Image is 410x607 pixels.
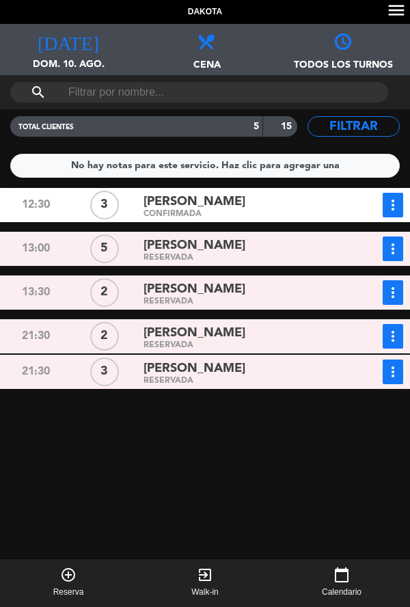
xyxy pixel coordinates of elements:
[143,323,245,343] span: [PERSON_NAME]
[60,567,77,583] i: add_circle_outline
[254,122,259,131] strong: 5
[385,197,401,213] i: more_vert
[385,328,401,345] i: more_vert
[1,360,70,384] div: 21:30
[385,364,401,380] i: more_vert
[383,360,403,384] button: more_vert
[30,84,46,100] i: search
[1,237,70,261] div: 13:00
[383,280,403,305] button: more_vert
[143,378,340,384] div: RESERVADA
[143,211,340,217] div: CONFIRMADA
[143,280,245,299] span: [PERSON_NAME]
[143,255,340,261] div: RESERVADA
[1,324,70,349] div: 21:30
[273,559,410,607] button: calendar_todayCalendario
[143,359,245,379] span: [PERSON_NAME]
[333,567,350,583] i: calendar_today
[143,192,245,212] span: [PERSON_NAME]
[71,158,340,174] div: No hay notas para este servicio. Haz clic para agregar una
[90,191,119,219] div: 3
[385,241,401,257] i: more_vert
[90,322,119,351] div: 2
[197,567,213,583] i: exit_to_app
[143,299,340,305] div: RESERVADA
[90,358,119,386] div: 3
[191,586,219,599] span: Walk-in
[1,193,70,217] div: 12:30
[90,278,119,307] div: 2
[53,586,84,599] span: Reserva
[1,280,70,305] div: 13:30
[137,559,273,607] button: exit_to_appWalk-in
[385,284,401,301] i: more_vert
[322,586,361,599] span: Calendario
[383,324,403,349] button: more_vert
[188,5,222,19] span: Dakota
[67,82,331,103] input: Filtrar por nombre...
[383,237,403,261] button: more_vert
[38,31,99,50] i: [DATE]
[383,193,403,217] button: more_vert
[18,124,74,131] span: TOTAL CLIENTES
[307,116,400,137] button: Filtrar
[281,122,295,131] strong: 15
[143,236,245,256] span: [PERSON_NAME]
[143,342,340,349] div: RESERVADA
[90,234,119,263] div: 5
